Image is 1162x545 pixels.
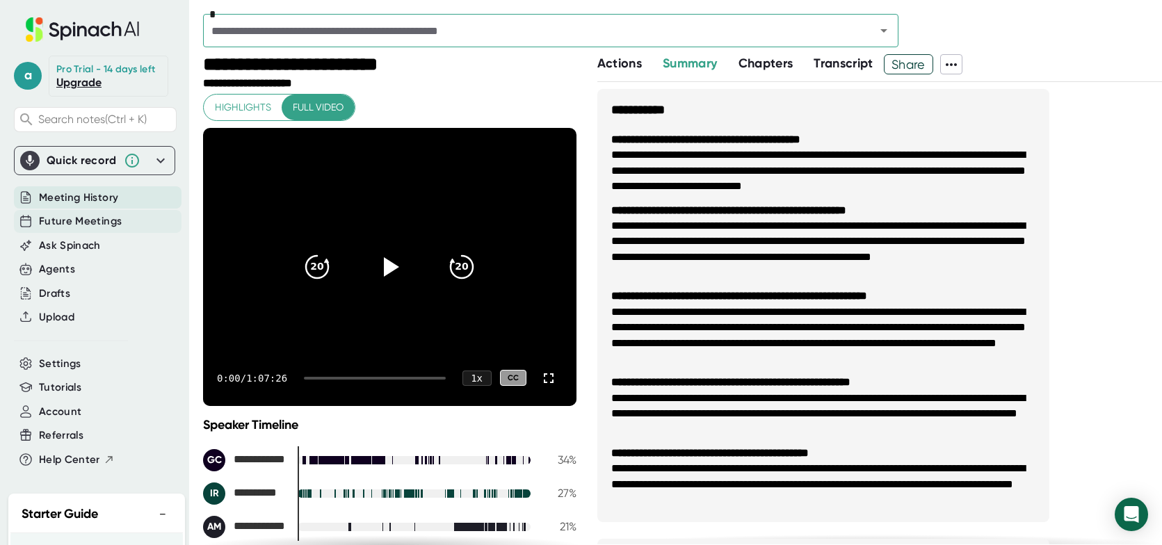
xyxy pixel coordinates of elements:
div: IR [203,482,225,505]
span: Actions [597,56,642,71]
button: Tutorials [39,380,81,396]
button: Ask Spinach [39,238,101,254]
div: AM [203,516,225,538]
button: Chapters [739,54,793,73]
div: CC [500,370,526,386]
a: Upgrade [56,76,102,89]
span: Full video [293,99,344,116]
div: Speaker Timeline [203,417,576,432]
button: Settings [39,356,81,372]
div: Adam McBrady [203,516,287,538]
button: Actions [597,54,642,73]
span: Search notes (Ctrl + K) [38,113,147,126]
button: Full video [282,95,355,120]
div: Gary Collins [203,449,287,471]
span: a [14,62,42,90]
div: 27 % [542,487,576,500]
button: − [154,504,172,524]
span: Help Center [39,452,100,468]
span: Chapters [739,56,793,71]
div: Pro Trial - 14 days left [56,63,155,76]
h2: Starter Guide [22,505,98,523]
span: Summary [663,56,717,71]
button: Account [39,404,81,420]
button: Future Meetings [39,213,122,229]
button: Open [874,21,894,40]
button: Share [884,54,933,74]
div: Ian Rogoff [203,482,287,505]
div: Quick record [20,147,169,174]
div: GC [203,449,225,471]
div: 1 x [462,371,492,386]
button: Drafts [39,286,70,302]
div: Open Intercom Messenger [1115,498,1148,531]
div: 21 % [542,520,576,533]
button: Upload [39,309,74,325]
div: 0:00 / 1:07:26 [217,373,287,384]
button: Highlights [204,95,282,120]
button: Help Center [39,452,115,468]
button: Meeting History [39,190,118,206]
div: Quick record [47,154,117,168]
button: Agents [39,261,75,277]
button: Referrals [39,428,83,444]
span: Highlights [215,99,271,116]
button: Transcript [814,54,873,73]
span: Share [885,52,933,76]
span: Transcript [814,56,873,71]
div: 34 % [542,453,576,466]
button: Summary [663,54,717,73]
